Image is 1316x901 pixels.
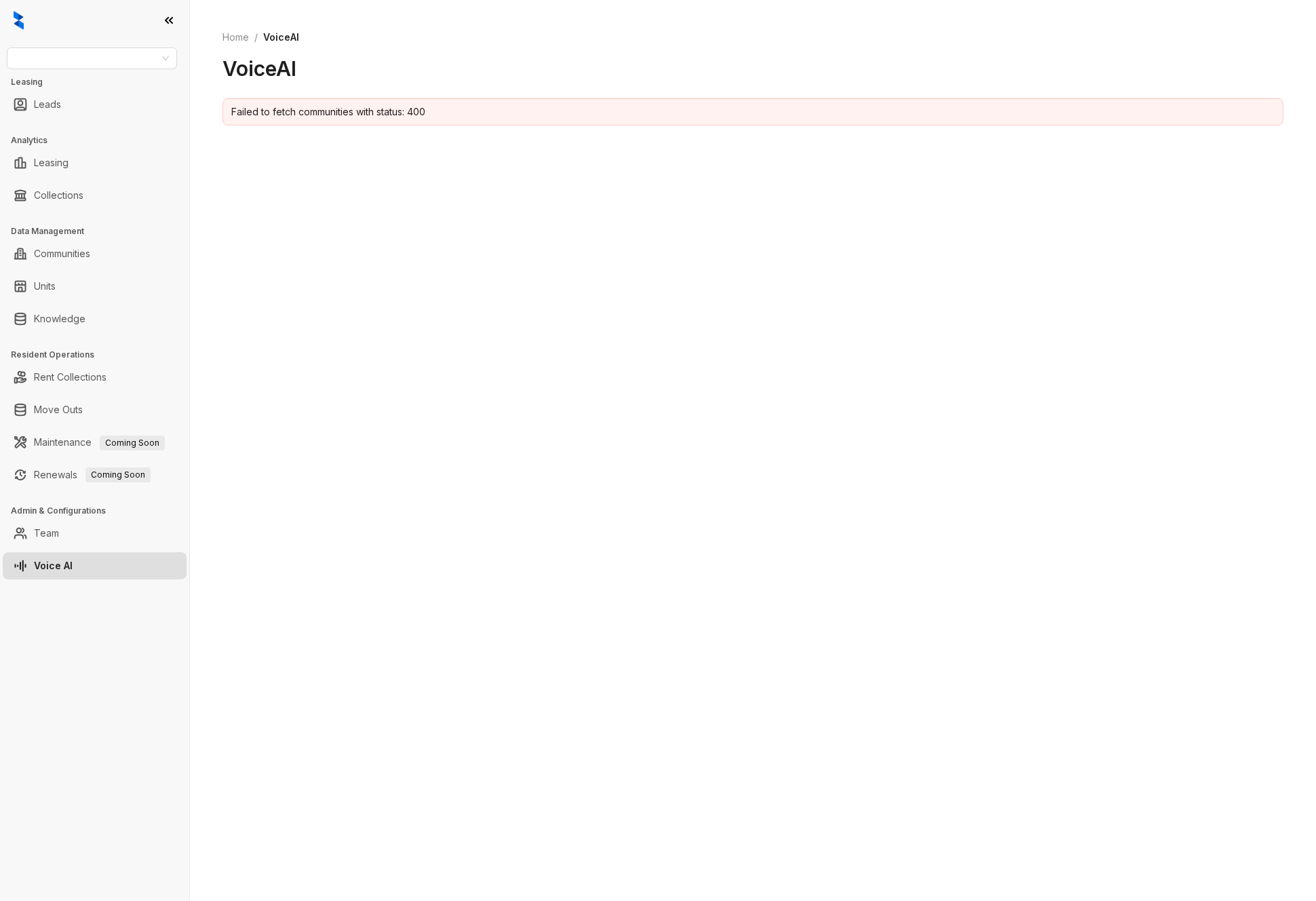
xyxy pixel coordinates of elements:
[3,429,187,456] li: Maintenance
[85,467,151,482] span: Coming Soon
[231,104,1275,119] div: Failed to fetch communities with status: 400
[3,520,187,547] li: Team
[34,552,73,579] a: Voice AI
[34,396,83,423] a: Move Outs
[34,182,83,209] a: Collections
[3,396,187,423] li: Move Outs
[11,505,189,517] h3: Admin & Configurations
[3,305,187,332] li: Knowledge
[11,225,189,237] h3: Data Management
[220,30,252,45] a: Home
[34,91,61,118] a: Leads
[34,149,69,176] a: Leasing
[100,436,165,450] span: Coming Soon
[3,364,187,391] li: Rent Collections
[34,364,107,391] a: Rent Collections
[34,461,151,488] a: RenewalsComing Soon
[34,305,85,332] a: Knowledge
[3,149,187,176] li: Leasing
[14,11,24,30] img: logo
[34,240,90,267] a: Communities
[34,273,56,300] a: Units
[263,31,299,43] span: VoiceAI
[34,520,59,547] a: Team
[3,91,187,118] li: Leads
[3,182,187,209] li: Collections
[11,134,189,147] h3: Analytics
[3,552,187,579] li: Voice AI
[3,240,187,267] li: Communities
[3,273,187,300] li: Units
[254,30,258,45] li: /
[11,349,189,361] h3: Resident Operations
[3,461,187,488] li: Renewals
[11,76,189,88] h3: Leasing
[222,56,296,81] h2: VoiceAI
